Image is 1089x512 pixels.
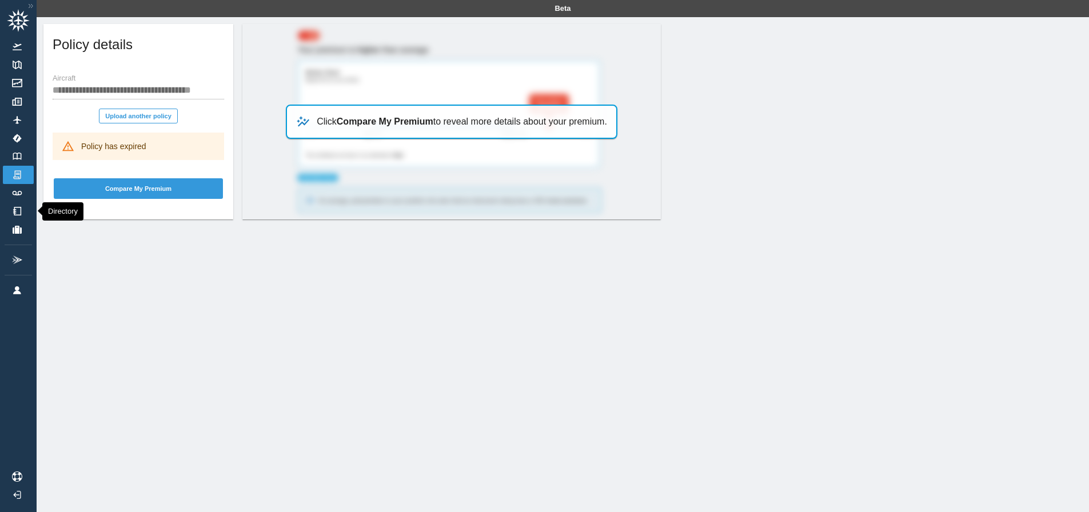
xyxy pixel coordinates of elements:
div: Policy details [43,24,233,70]
label: Aircraft [53,74,75,84]
button: Compare My Premium [54,178,223,199]
p: Click to reveal more details about your premium. [317,115,607,129]
img: uptrend-and-star-798e9c881b4915e3b082.svg [296,115,310,129]
b: Compare My Premium [337,117,433,126]
h5: Policy details [53,35,133,54]
button: Upload another policy [99,109,178,123]
div: Policy has expired [81,136,146,157]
